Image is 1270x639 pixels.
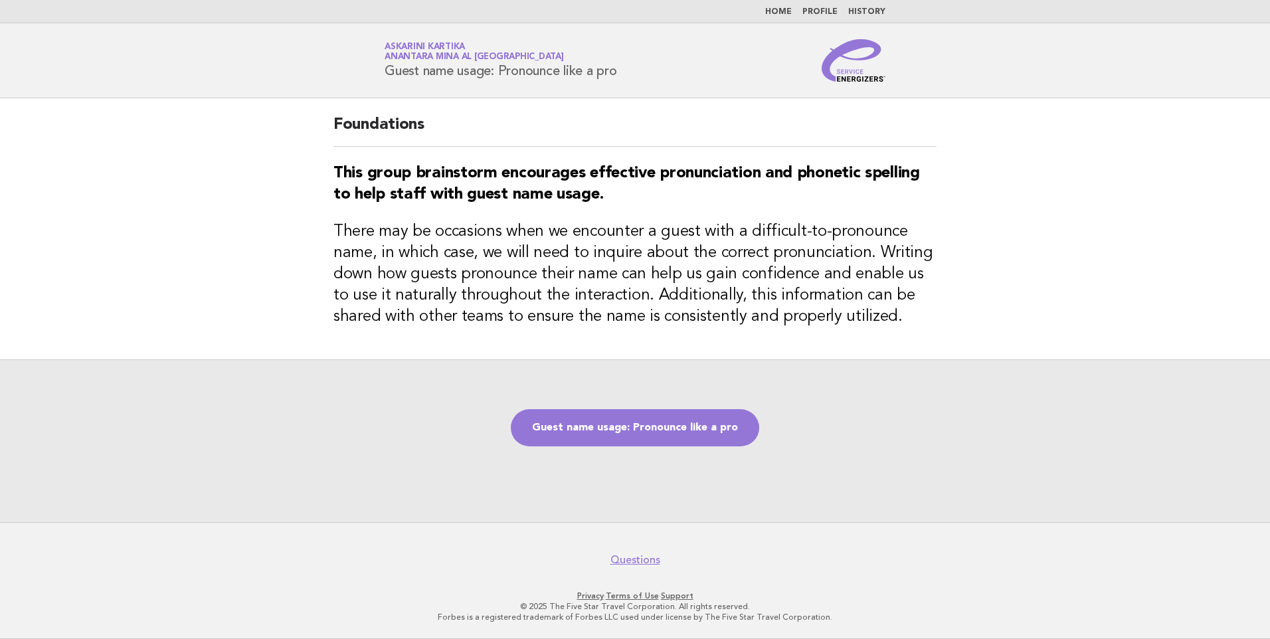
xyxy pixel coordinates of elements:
[848,8,885,16] a: History
[802,8,838,16] a: Profile
[822,39,885,82] img: Service Energizers
[228,591,1042,601] p: · ·
[333,114,937,147] h2: Foundations
[577,591,604,600] a: Privacy
[385,53,564,62] span: Anantara Mina al [GEOGRAPHIC_DATA]
[333,221,937,327] h3: There may be occasions when we encounter a guest with a difficult-to-pronounce name, in which cas...
[610,553,660,567] a: Questions
[661,591,693,600] a: Support
[385,43,564,61] a: Askarini KartikaAnantara Mina al [GEOGRAPHIC_DATA]
[228,601,1042,612] p: © 2025 The Five Star Travel Corporation. All rights reserved.
[333,165,920,203] strong: This group brainstorm encourages effective pronunciation and phonetic spelling to help staff with...
[606,591,659,600] a: Terms of Use
[511,409,759,446] a: Guest name usage: Pronounce like a pro
[765,8,792,16] a: Home
[385,43,617,78] h1: Guest name usage: Pronounce like a pro
[228,612,1042,622] p: Forbes is a registered trademark of Forbes LLC used under license by The Five Star Travel Corpora...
